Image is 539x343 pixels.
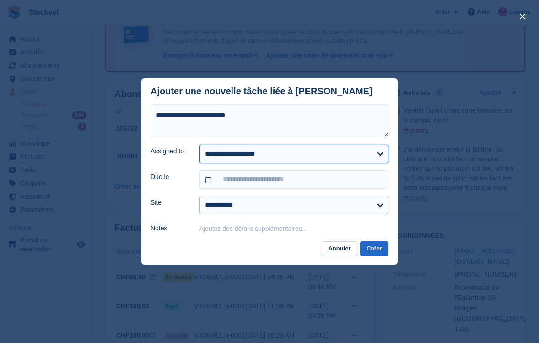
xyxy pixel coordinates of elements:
button: Créer [360,241,388,256]
button: Annuler [322,241,357,256]
button: Ajoutez des détails supplémentaires… [199,225,308,232]
button: close [515,9,530,24]
label: Site [151,198,189,207]
label: Notes [151,223,189,233]
label: Assigned to [151,147,189,156]
div: Ajouter une nouvelle tâche liée à [PERSON_NAME] [151,86,372,97]
label: Due le [151,172,189,182]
